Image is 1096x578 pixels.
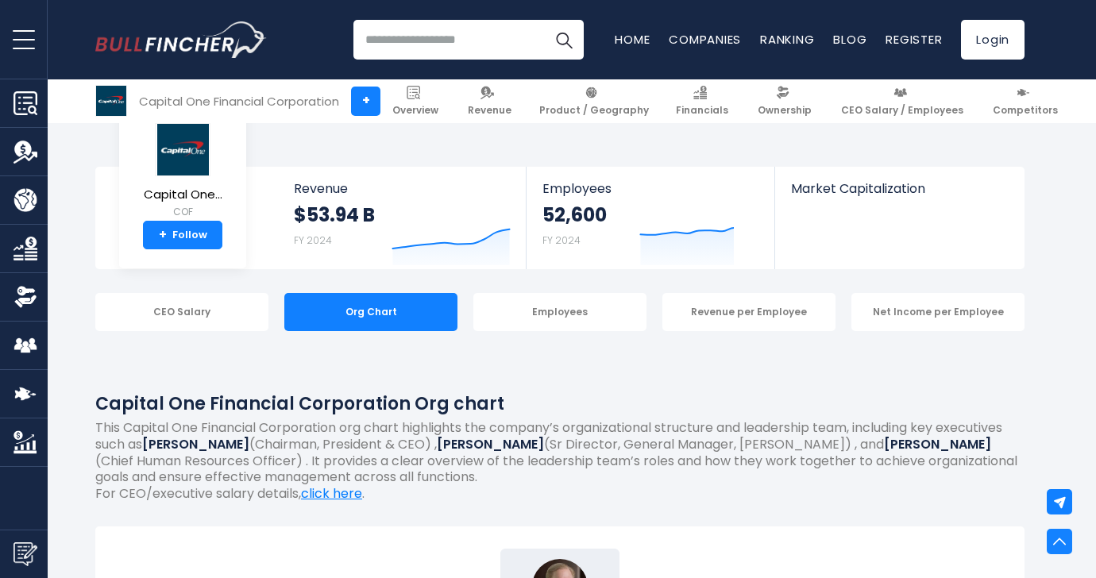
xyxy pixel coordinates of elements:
a: Market Capitalization [775,167,1023,223]
div: Revenue per Employee [662,293,836,331]
span: Product / Geography [539,104,649,117]
b: [PERSON_NAME] [884,435,991,453]
span: Market Capitalization [791,181,1007,196]
img: COF logo [155,123,210,176]
img: Ownership [14,285,37,309]
a: Ownership [751,79,819,123]
a: Login [961,20,1025,60]
a: Go to homepage [95,21,266,58]
span: Revenue [294,181,511,196]
a: Capital One... COF [143,122,223,222]
a: Register [886,31,942,48]
small: FY 2024 [294,233,332,247]
strong: + [159,228,167,242]
div: Net Income per Employee [851,293,1025,331]
a: Competitors [986,79,1065,123]
small: FY 2024 [542,233,581,247]
p: For CEO/executive salary details, . [95,486,1025,503]
a: Home [615,31,650,48]
a: Revenue [461,79,519,123]
a: Blog [833,31,866,48]
a: Revenue $53.94 B FY 2024 [278,167,527,269]
span: Capital One... [144,188,222,202]
img: COF logo [96,86,126,116]
a: Product / Geography [532,79,656,123]
a: Employees 52,600 FY 2024 [527,167,774,269]
strong: $53.94 B [294,202,375,227]
span: Financials [676,104,728,117]
span: Ownership [758,104,812,117]
b: [PERSON_NAME] [437,435,544,453]
a: CEO Salary / Employees [834,79,971,123]
span: Revenue [468,104,511,117]
p: This Capital One Financial Corporation org chart highlights the company’s organizational structur... [95,420,1025,486]
span: Employees [542,181,758,196]
div: Capital One Financial Corporation [139,92,339,110]
a: Financials [669,79,735,123]
a: Overview [385,79,446,123]
span: Overview [392,104,438,117]
img: Bullfincher logo [95,21,267,58]
a: +Follow [143,221,222,249]
div: CEO Salary [95,293,268,331]
a: click here [301,484,362,503]
strong: 52,600 [542,202,607,227]
small: COF [144,205,222,219]
button: Search [544,20,584,60]
div: Employees [473,293,646,331]
a: + [351,87,380,116]
span: Competitors [993,104,1058,117]
a: Companies [669,31,741,48]
b: [PERSON_NAME] [142,435,249,453]
h1: Capital One Financial Corporation Org chart [95,391,1025,417]
div: Org Chart [284,293,457,331]
a: Ranking [760,31,814,48]
span: CEO Salary / Employees [841,104,963,117]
